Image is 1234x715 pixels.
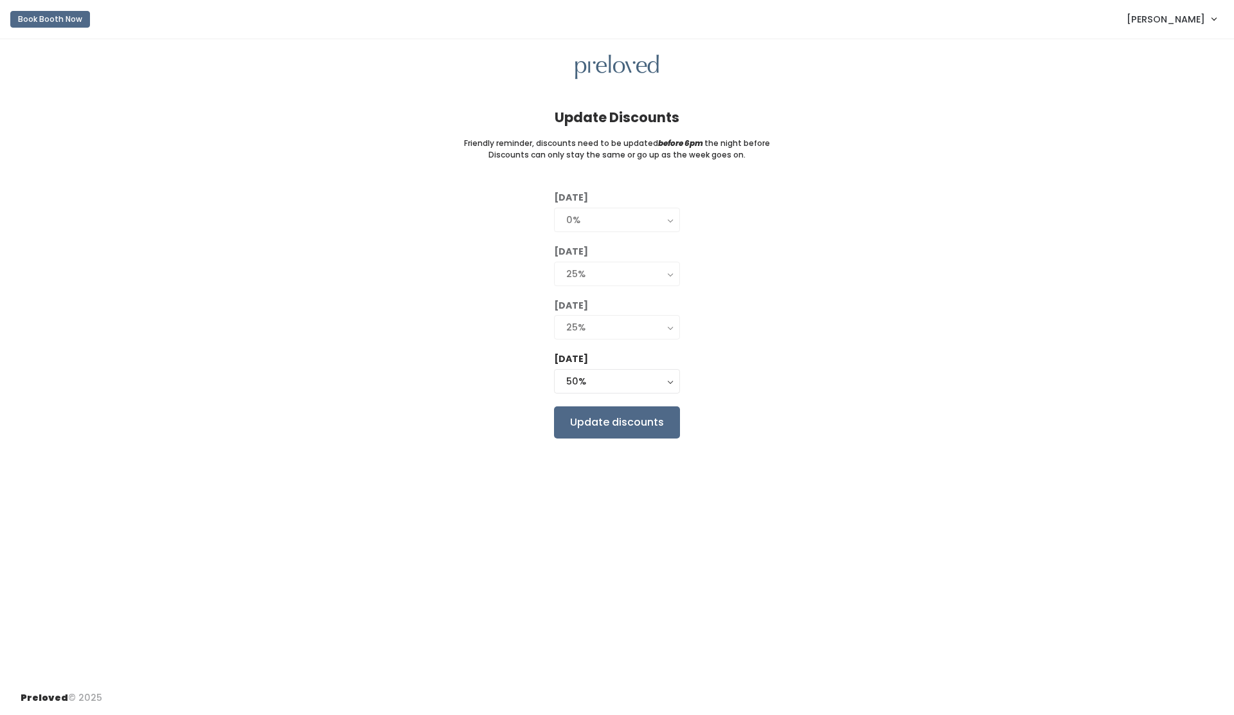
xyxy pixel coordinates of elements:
[554,315,680,339] button: 25%
[10,11,90,28] button: Book Booth Now
[554,191,588,204] label: [DATE]
[554,208,680,232] button: 0%
[554,262,680,286] button: 25%
[1114,5,1229,33] a: [PERSON_NAME]
[575,55,659,80] img: preloved logo
[566,374,668,388] div: 50%
[554,406,680,439] input: Update discounts
[1127,12,1205,26] span: [PERSON_NAME]
[10,5,90,33] a: Book Booth Now
[566,267,668,281] div: 25%
[658,138,703,149] i: before 6pm
[554,299,588,312] label: [DATE]
[566,213,668,227] div: 0%
[488,149,746,161] small: Discounts can only stay the same or go up as the week goes on.
[21,681,102,705] div: © 2025
[464,138,770,149] small: Friendly reminder, discounts need to be updated the night before
[554,369,680,394] button: 50%
[554,245,588,258] label: [DATE]
[566,320,668,334] div: 25%
[555,110,679,125] h4: Update Discounts
[554,352,588,366] label: [DATE]
[21,691,68,704] span: Preloved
